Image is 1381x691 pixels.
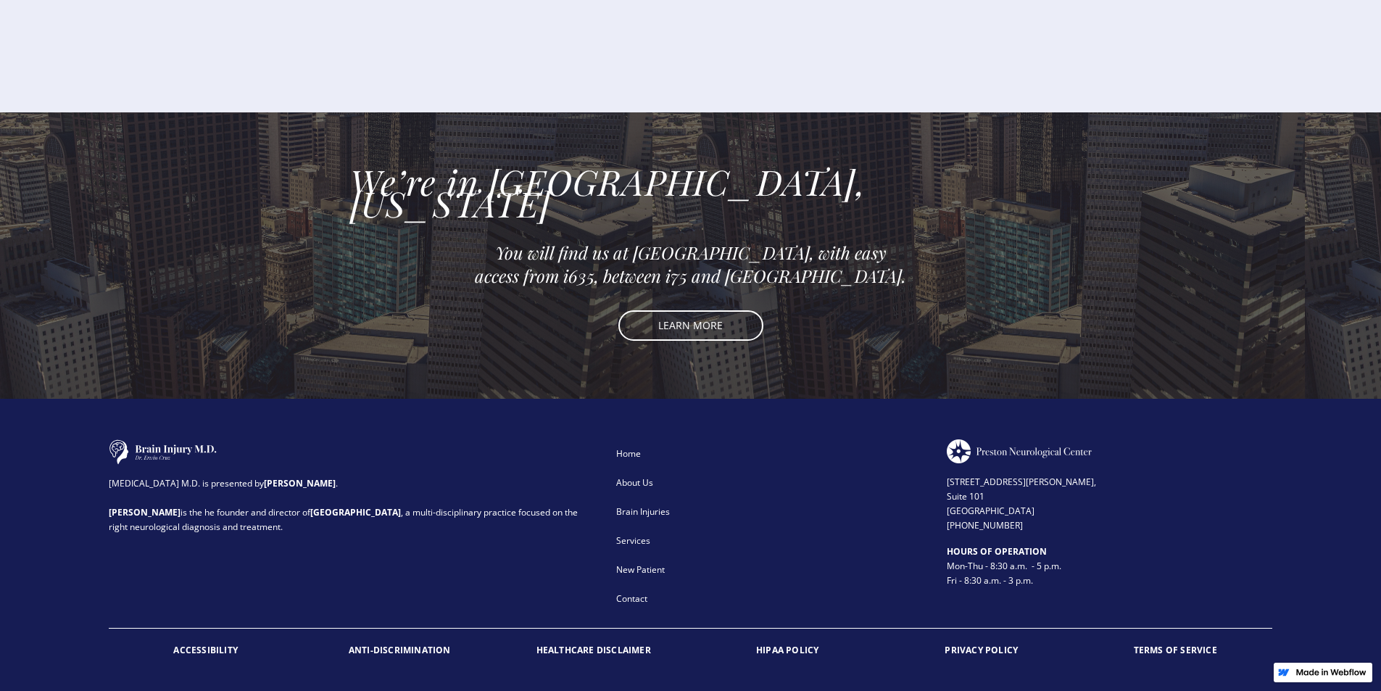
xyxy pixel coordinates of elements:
[616,447,927,461] div: Home
[947,545,1047,558] strong: HOURS OF OPERATION ‍
[616,505,927,519] div: Brain Injuries
[884,629,1079,672] a: PRIVACY POLICY
[609,526,934,555] a: Services
[109,506,181,518] strong: [PERSON_NAME]
[618,310,763,341] a: LEARN MORE
[947,545,1272,588] div: Mon-Thu - 8:30 a.m. - 5 p.m. Fri - 8:30 a.m. - 3 p.m.
[349,644,451,656] strong: ANTI-DISCRIMINATION
[109,629,303,672] a: ACCESSIBILITY
[1134,644,1217,656] strong: TERMS OF SERVICE
[609,468,934,497] a: About Us
[947,463,1272,533] div: [STREET_ADDRESS][PERSON_NAME], Suite 101 [GEOGRAPHIC_DATA] [PHONE_NUMBER]
[616,563,927,577] div: New Patient
[756,644,818,656] strong: HIPAA POLICY
[609,497,934,526] a: Brain Injuries
[350,158,866,226] em: We’re in [GEOGRAPHIC_DATA], [US_STATE]
[497,629,691,672] a: HEALTHCARE DISCLAIMER
[616,476,927,490] div: About Us
[1079,629,1273,672] a: TERMS OF SERVICE
[1295,669,1367,676] img: Made in Webflow
[609,439,934,468] a: Home
[475,241,906,287] em: You will find us at [GEOGRAPHIC_DATA], with easy access from i635, between i75 and [GEOGRAPHIC_DA...
[303,629,497,672] a: ANTI-DISCRIMINATION
[616,592,927,606] div: Contact
[616,534,927,548] div: Services
[536,644,651,656] strong: HEALTHCARE DISCLAIMER
[945,644,1018,656] strong: PRIVACY POLICY
[173,644,238,656] strong: ACCESSIBILITY
[310,506,401,518] strong: [GEOGRAPHIC_DATA]
[609,555,934,584] a: New Patient
[691,629,885,672] a: HIPAA POLICY
[264,477,336,489] strong: [PERSON_NAME]
[609,584,934,613] a: Contact
[109,465,597,534] div: [MEDICAL_DATA] M.D. is presented by . is the he founder and director of , a multi-disciplinary pr...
